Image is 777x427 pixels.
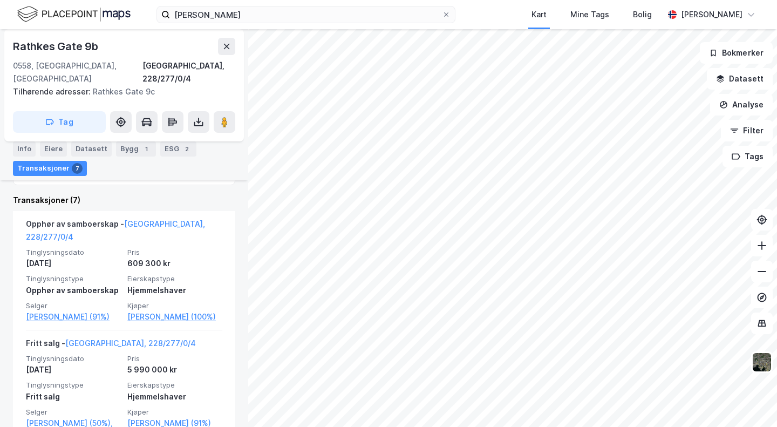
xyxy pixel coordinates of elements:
span: Eierskapstype [127,274,222,283]
a: [PERSON_NAME] (100%) [127,310,222,323]
span: Tinglysningstype [26,274,121,283]
div: Kontrollprogram for chat [723,375,777,427]
button: Datasett [707,68,773,90]
span: Kjøper [127,408,222,417]
div: Opphør av samboerskap [26,284,121,297]
div: Eiere [40,141,67,157]
div: 0558, [GEOGRAPHIC_DATA], [GEOGRAPHIC_DATA] [13,59,142,85]
div: Transaksjoner (7) [13,194,235,207]
div: Hjemmelshaver [127,284,222,297]
div: ESG [160,141,196,157]
img: 9k= [752,352,772,372]
span: Tinglysningsdato [26,248,121,257]
button: Filter [721,120,773,141]
span: Tinglysningsdato [26,354,121,363]
div: Kart [531,8,547,21]
div: 5 990 000 kr [127,363,222,376]
input: Søk på adresse, matrikkel, gårdeiere, leietakere eller personer [170,6,442,23]
a: [PERSON_NAME] (91%) [26,310,121,323]
button: Analyse [710,94,773,116]
div: Mine Tags [570,8,609,21]
span: Selger [26,301,121,310]
div: 1 [141,144,152,154]
div: Transaksjoner [13,161,87,176]
div: Bolig [633,8,652,21]
button: Tags [723,146,773,167]
iframe: Chat Widget [723,375,777,427]
div: Rathkes Gate 9b [13,38,100,55]
span: Tinglysningstype [26,381,121,390]
button: Tag [13,111,106,133]
img: logo.f888ab2527a4732fd821a326f86c7f29.svg [17,5,131,24]
div: Hjemmelshaver [127,390,222,403]
div: Opphør av samboerskap - [26,218,222,248]
div: Bygg [116,141,156,157]
div: [DATE] [26,363,121,376]
div: Fritt salg [26,390,121,403]
div: Info [13,141,36,157]
div: 2 [181,144,192,154]
span: Eierskapstype [127,381,222,390]
div: [DATE] [26,257,121,270]
span: Kjøper [127,301,222,310]
span: Selger [26,408,121,417]
div: [PERSON_NAME] [681,8,742,21]
span: Tilhørende adresser: [13,87,93,96]
a: [GEOGRAPHIC_DATA], 228/277/0/4 [26,219,205,241]
span: Pris [127,248,222,257]
span: Pris [127,354,222,363]
div: 609 300 kr [127,257,222,270]
div: Fritt salg - [26,337,196,354]
div: 7 [72,163,83,174]
a: [GEOGRAPHIC_DATA], 228/277/0/4 [65,338,196,348]
button: Bokmerker [700,42,773,64]
div: Rathkes Gate 9c [13,85,227,98]
div: Datasett [71,141,112,157]
div: [GEOGRAPHIC_DATA], 228/277/0/4 [142,59,235,85]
